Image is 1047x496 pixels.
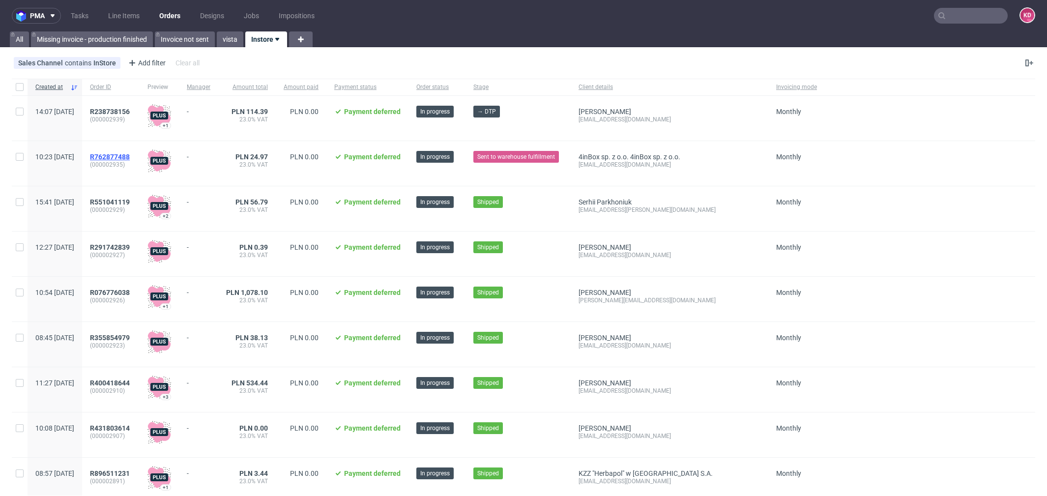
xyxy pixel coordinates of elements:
span: PLN 0.00 [290,379,319,387]
span: Stage [473,83,563,91]
span: Monthly [776,469,801,477]
span: (000002926) [90,296,132,304]
span: In progress [420,288,450,297]
span: R238738156 [90,108,130,116]
span: PLN 0.00 [239,424,268,432]
span: contains [65,59,93,67]
span: Monthly [776,198,801,206]
div: [EMAIL_ADDRESS][DOMAIN_NAME] [579,116,760,123]
div: +1 [163,123,169,128]
span: 10:23 [DATE] [35,153,74,161]
div: [EMAIL_ADDRESS][DOMAIN_NAME] [579,387,760,395]
span: Payment deferred [344,198,401,206]
span: 23.0% VAT [226,477,268,485]
div: - [187,466,210,477]
span: PLN 0.00 [290,289,319,296]
img: plus-icon.676465ae8f3a83198b3f.png [147,466,171,489]
span: (000002929) [90,206,132,214]
img: plus-icon.676465ae8f3a83198b3f.png [147,375,171,399]
span: Payment deferred [344,379,401,387]
span: Amount paid [284,83,319,91]
span: In progress [420,379,450,387]
span: PLN 3.44 [239,469,268,477]
div: - [187,285,210,296]
img: logo [16,10,30,22]
span: 08:45 [DATE] [35,334,74,342]
div: - [187,239,210,251]
span: (000002907) [90,432,132,440]
span: → DTP [477,107,496,116]
img: plus-icon.676465ae8f3a83198b3f.png [147,285,171,308]
span: 14:07 [DATE] [35,108,74,116]
div: [EMAIL_ADDRESS][DOMAIN_NAME] [579,342,760,350]
span: (000002939) [90,116,132,123]
span: Shipped [477,288,499,297]
span: Monthly [776,289,801,296]
span: Order status [416,83,458,91]
a: [PERSON_NAME] [579,289,631,296]
span: Monthly [776,108,801,116]
span: In progress [420,424,450,433]
a: 4inBox sp. z o.o. 4inBox sp. z o.o. [579,153,680,161]
img: plus-icon.676465ae8f3a83198b3f.png [147,149,171,173]
a: Designs [194,8,230,24]
a: R896511231 [90,469,132,477]
span: Monthly [776,334,801,342]
div: [PERSON_NAME][EMAIL_ADDRESS][DOMAIN_NAME] [579,296,760,304]
img: plus-icon.676465ae8f3a83198b3f.png [147,194,171,218]
span: Shipped [477,243,499,252]
span: PLN 0.00 [290,469,319,477]
a: R076776038 [90,289,132,296]
span: Invoicing mode [776,83,828,91]
a: R355854979 [90,334,132,342]
span: 23.0% VAT [226,432,268,440]
div: - [187,104,210,116]
span: 23.0% VAT [226,342,268,350]
span: PLN 0.00 [290,153,319,161]
span: PLN 1,078.10 [226,289,268,296]
img: plus-icon.676465ae8f3a83198b3f.png [147,104,171,127]
span: Shipped [477,379,499,387]
img: plus-icon.676465ae8f3a83198b3f.png [147,239,171,263]
span: PLN 0.00 [290,334,319,342]
a: [PERSON_NAME] [579,424,631,432]
span: Order ID [90,83,132,91]
div: - [187,420,210,432]
span: PLN 534.44 [232,379,268,387]
a: KZZ "Herbapol" w [GEOGRAPHIC_DATA] S.A. [579,469,713,477]
span: R291742839 [90,243,130,251]
a: R291742839 [90,243,132,251]
a: Invoice not sent [155,31,215,47]
span: R896511231 [90,469,130,477]
div: [EMAIL_ADDRESS][DOMAIN_NAME] [579,477,760,485]
div: Clear all [174,56,202,70]
span: Shipped [477,469,499,478]
span: 12:27 [DATE] [35,243,74,251]
div: - [187,330,210,342]
span: 23.0% VAT [226,206,268,214]
span: R762877488 [90,153,130,161]
span: 23.0% VAT [226,161,268,169]
span: In progress [420,469,450,478]
span: In progress [420,243,450,252]
span: PLN 0.39 [239,243,268,251]
div: - [187,375,210,387]
button: pma [12,8,61,24]
figcaption: KD [1020,8,1034,22]
a: Serhii Parkhoniuk [579,198,632,206]
span: Payment deferred [344,424,401,432]
span: Payment deferred [344,469,401,477]
span: Sent to warehouse fulfillment [477,152,555,161]
a: Impositions [273,8,320,24]
span: 11:27 [DATE] [35,379,74,387]
div: +1 [163,304,169,309]
div: [EMAIL_ADDRESS][DOMAIN_NAME] [579,251,760,259]
a: R400418644 [90,379,132,387]
div: [EMAIL_ADDRESS][PERSON_NAME][DOMAIN_NAME] [579,206,760,214]
span: PLN 0.00 [290,108,319,116]
span: Monthly [776,379,801,387]
span: 08:57 [DATE] [35,469,74,477]
span: PLN 56.79 [235,198,268,206]
span: Payment deferred [344,334,401,342]
span: (000002910) [90,387,132,395]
